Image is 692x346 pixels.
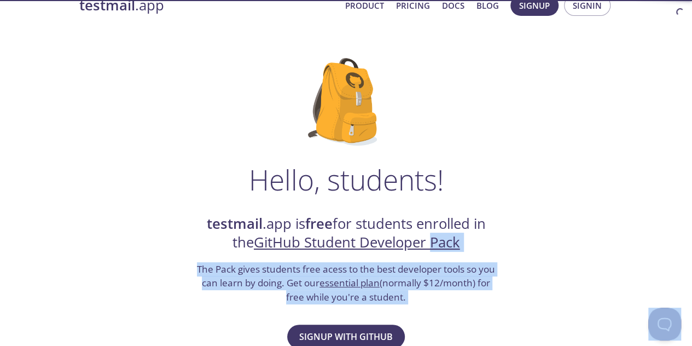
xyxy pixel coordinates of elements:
[254,233,460,252] a: GitHub Student Developer Pack
[305,214,333,233] strong: free
[648,308,681,341] iframe: Help Scout Beacon - Open
[308,58,384,146] img: github-student-backpack.png
[319,276,380,289] a: essential plan
[249,163,444,196] h1: Hello, students!
[196,215,497,252] h2: .app is for students enrolled in the
[299,329,393,344] span: Signup with GitHub
[207,214,263,233] strong: testmail
[196,262,497,304] h3: The Pack gives students free acess to the best developer tools so you can learn by doing. Get our...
